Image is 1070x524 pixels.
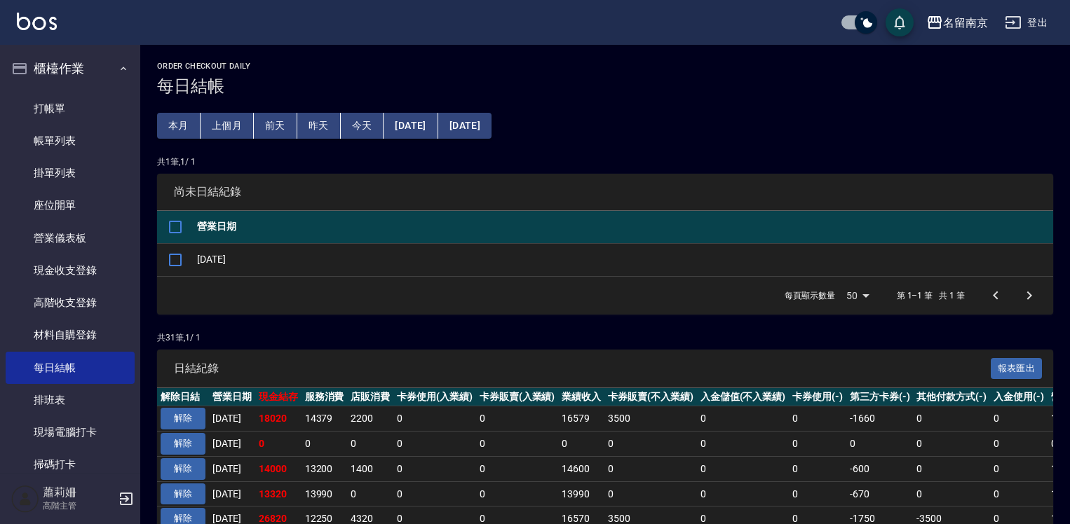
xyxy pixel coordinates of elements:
td: 18020 [255,406,302,432]
td: 0 [913,406,990,432]
td: 0 [476,406,559,432]
button: 名留南京 [921,8,994,37]
td: 13990 [558,481,604,506]
button: [DATE] [384,113,438,139]
td: [DATE] [209,406,255,432]
td: [DATE] [194,243,1053,276]
td: 0 [789,432,846,457]
th: 營業日期 [194,211,1053,244]
th: 營業日期 [209,388,255,406]
button: 本月 [157,113,201,139]
button: 昨天 [297,113,341,139]
th: 入金儲值(不入業績) [697,388,790,406]
td: [DATE] [209,481,255,506]
td: 0 [604,432,697,457]
button: [DATE] [438,113,492,139]
button: 解除 [161,408,205,429]
th: 卡券販賣(不入業績) [604,388,697,406]
td: 1400 [347,456,393,481]
th: 服務消費 [302,388,348,406]
td: 0 [393,456,476,481]
td: 0 [913,456,990,481]
a: 材料自購登錄 [6,319,135,351]
a: 帳單列表 [6,125,135,157]
td: 0 [697,456,790,481]
td: 0 [990,406,1048,432]
th: 卡券使用(入業績) [393,388,476,406]
td: 0 [604,456,697,481]
td: -670 [846,481,914,506]
button: 前天 [254,113,297,139]
td: 0 [789,406,846,432]
td: 0 [347,432,393,457]
button: 今天 [341,113,384,139]
td: 0 [558,432,604,457]
td: 0 [789,456,846,481]
span: 尚未日結紀錄 [174,185,1036,199]
td: -1660 [846,406,914,432]
a: 打帳單 [6,92,135,125]
td: -600 [846,456,914,481]
td: 0 [697,406,790,432]
th: 卡券販賣(入業績) [476,388,559,406]
a: 座位開單 [6,189,135,221]
button: 解除 [161,458,205,480]
td: 13200 [302,456,348,481]
td: [DATE] [209,456,255,481]
td: 0 [476,432,559,457]
td: 0 [697,432,790,457]
span: 日結紀錄 [174,361,991,375]
p: 第 1–1 筆 共 1 筆 [897,289,965,302]
td: 13990 [302,481,348,506]
p: 共 31 筆, 1 / 1 [157,331,1053,344]
td: 0 [393,406,476,432]
td: [DATE] [209,432,255,457]
img: Person [11,485,39,513]
h5: 蕭莉姍 [43,485,114,499]
td: 0 [393,432,476,457]
img: Logo [17,13,57,30]
p: 共 1 筆, 1 / 1 [157,156,1053,168]
td: 0 [604,481,697,506]
div: 名留南京 [943,14,988,32]
th: 入金使用(-) [990,388,1048,406]
td: 16579 [558,406,604,432]
a: 掛單列表 [6,157,135,189]
td: 0 [302,432,348,457]
td: 0 [393,481,476,506]
a: 營業儀表板 [6,222,135,254]
button: 解除 [161,433,205,455]
td: 0 [913,481,990,506]
a: 每日結帳 [6,352,135,384]
td: 0 [990,432,1048,457]
td: 0 [697,481,790,506]
a: 掃碼打卡 [6,448,135,481]
td: 3500 [604,406,697,432]
td: 2200 [347,406,393,432]
td: 14379 [302,406,348,432]
th: 第三方卡券(-) [846,388,914,406]
td: 14000 [255,456,302,481]
th: 解除日結 [157,388,209,406]
a: 現場電腦打卡 [6,416,135,448]
th: 業績收入 [558,388,604,406]
button: 櫃檯作業 [6,50,135,87]
button: 報表匯出 [991,358,1043,380]
a: 排班表 [6,384,135,416]
a: 報表匯出 [991,361,1043,374]
p: 高階主管 [43,499,114,512]
td: 0 [476,481,559,506]
td: 0 [789,481,846,506]
a: 高階收支登錄 [6,287,135,319]
div: 50 [841,277,874,315]
td: 13320 [255,481,302,506]
td: 0 [913,432,990,457]
h2: Order checkout daily [157,62,1053,71]
td: 0 [846,432,914,457]
td: 14600 [558,456,604,481]
button: save [886,8,914,36]
a: 現金收支登錄 [6,254,135,287]
td: 0 [990,481,1048,506]
th: 其他付款方式(-) [913,388,990,406]
td: 0 [255,432,302,457]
